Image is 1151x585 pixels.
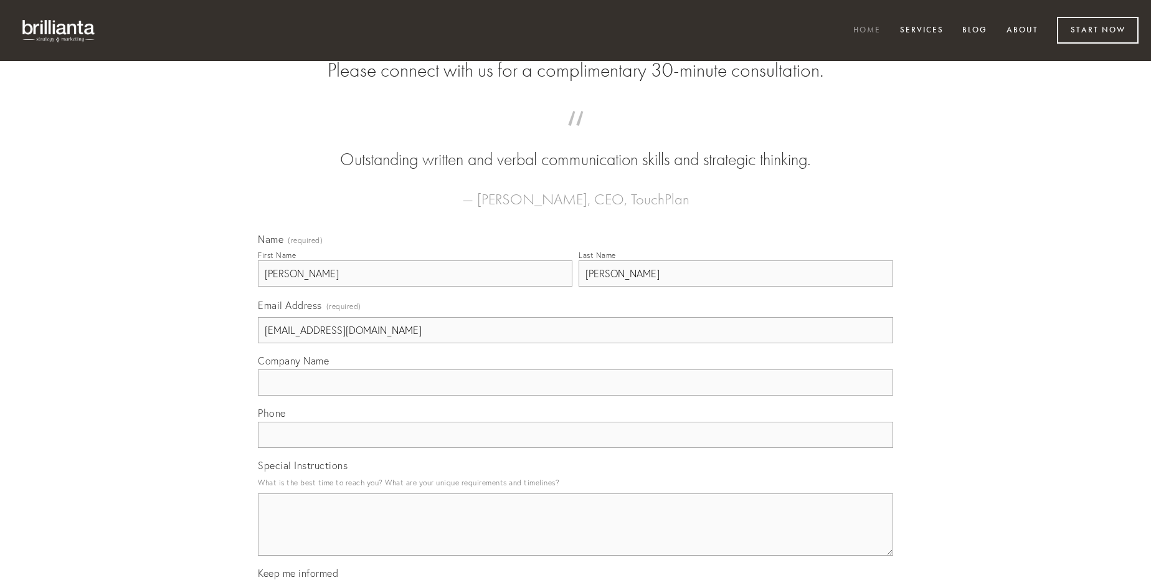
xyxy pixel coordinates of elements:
[288,237,323,244] span: (required)
[998,21,1046,41] a: About
[326,298,361,315] span: (required)
[1057,17,1139,44] a: Start Now
[258,59,893,82] h2: Please connect with us for a complimentary 30-minute consultation.
[579,250,616,260] div: Last Name
[258,567,338,579] span: Keep me informed
[12,12,106,49] img: brillianta - research, strategy, marketing
[258,459,348,472] span: Special Instructions
[258,233,283,245] span: Name
[278,123,873,148] span: “
[845,21,889,41] a: Home
[278,123,873,172] blockquote: Outstanding written and verbal communication skills and strategic thinking.
[258,250,296,260] div: First Name
[258,407,286,419] span: Phone
[892,21,952,41] a: Services
[954,21,995,41] a: Blog
[258,474,893,491] p: What is the best time to reach you? What are your unique requirements and timelines?
[258,354,329,367] span: Company Name
[258,299,322,312] span: Email Address
[278,172,873,212] figcaption: — [PERSON_NAME], CEO, TouchPlan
